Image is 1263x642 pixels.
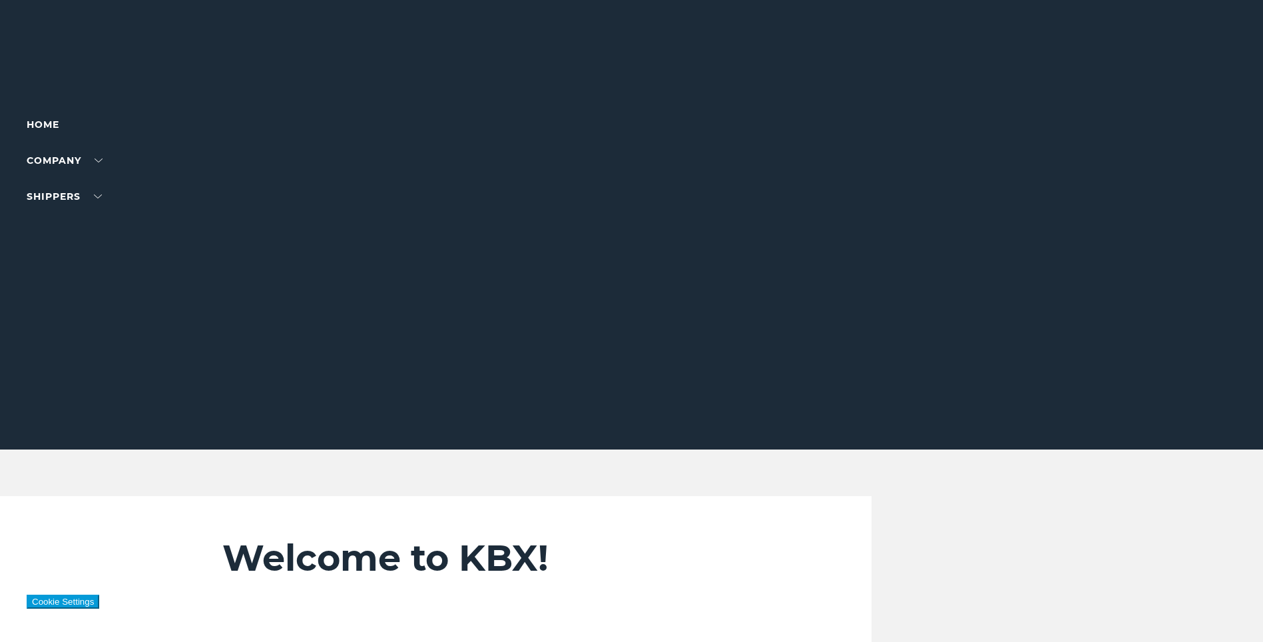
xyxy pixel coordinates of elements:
[27,190,102,202] a: SHIPPERS
[27,119,59,131] a: Home
[27,155,103,166] a: Company
[222,536,791,580] h2: Welcome to KBX!
[27,27,80,46] div: Log in
[582,27,682,85] img: kbx logo
[27,595,99,609] button: Cookie Settings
